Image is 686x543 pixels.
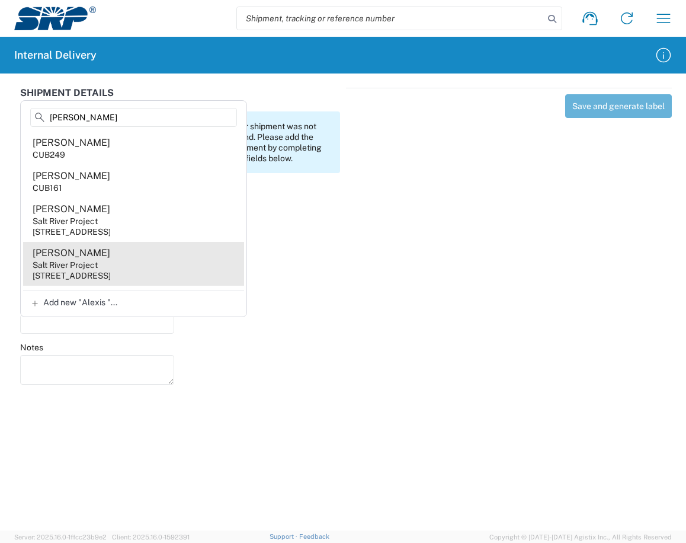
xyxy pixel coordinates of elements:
[20,88,340,111] div: SHIPMENT DETAILS
[112,534,190,541] span: Client: 2025.16.0-1592391
[33,216,98,226] div: Salt River Project
[14,7,96,30] img: srp
[33,149,65,160] div: CUB249
[33,183,62,193] div: CUB161
[33,270,111,281] div: [STREET_ADDRESS]
[20,342,43,353] label: Notes
[33,203,110,216] div: [PERSON_NAME]
[14,534,107,541] span: Server: 2025.16.0-1ffcc23b9e2
[33,260,98,270] div: Salt River Project
[237,7,544,30] input: Shipment, tracking or reference number
[489,532,672,542] span: Copyright © [DATE]-[DATE] Agistix Inc., All Rights Reserved
[270,533,299,540] a: Support
[299,533,329,540] a: Feedback
[33,136,110,149] div: [PERSON_NAME]
[14,48,97,62] h2: Internal Delivery
[33,170,110,183] div: [PERSON_NAME]
[33,226,111,237] div: [STREET_ADDRESS]
[43,297,117,308] span: Add new "Alexis "...
[33,247,110,260] div: [PERSON_NAME]
[231,121,331,164] span: Your shipment was not found. Please add the shipment by completing the fields below.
